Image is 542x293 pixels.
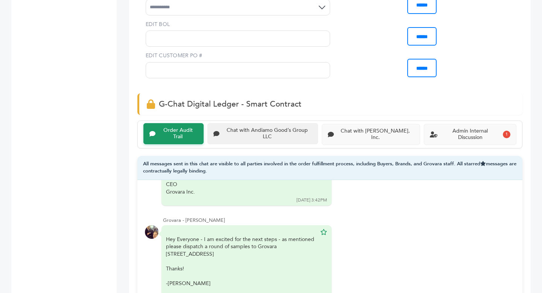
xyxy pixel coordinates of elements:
[166,280,317,287] div: -[PERSON_NAME]
[159,99,301,110] span: G-Chat Digital Ledger - Smart Contract
[503,131,510,138] div: 1
[146,52,330,60] label: EDIT CUSTOMER PO #
[222,127,312,140] div: Chat with Andiamo Good’s Group LLC
[337,128,414,141] div: Chat with [PERSON_NAME], Inc.
[166,181,317,188] div: CEO
[158,127,198,140] div: Order Audit Trail
[146,21,330,28] label: EDIT BOL
[137,156,522,180] div: All messages sent in this chat are visible to all parties involved in the order fulfillment proce...
[297,197,327,203] div: [DATE] 3:42PM
[166,188,317,196] div: Grovara Inc.
[166,265,317,273] div: Thanks!
[163,217,515,224] div: Grovara - [PERSON_NAME]
[440,128,500,141] div: Admin Internal Discussion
